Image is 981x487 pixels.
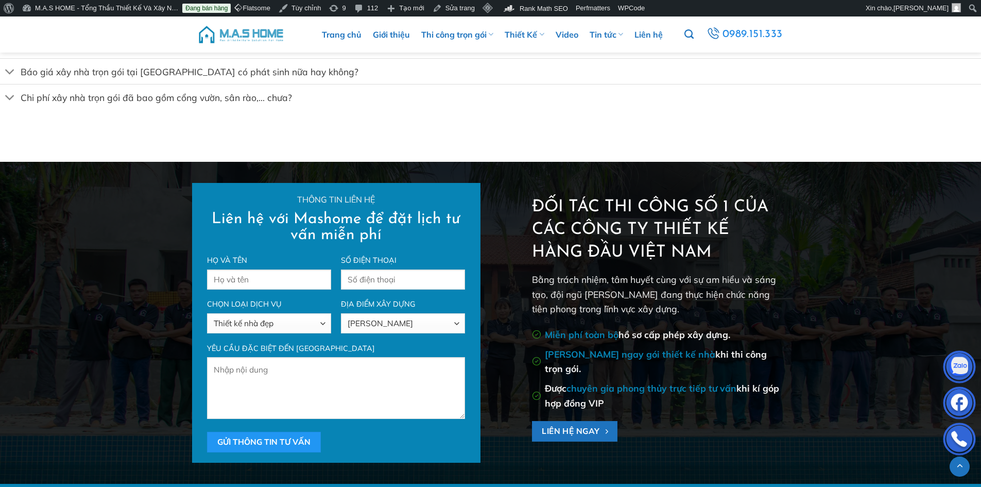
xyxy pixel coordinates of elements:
img: Phone [944,425,975,456]
strong: chuyên gia phong thủy trực tiếp tư vấn [566,382,736,394]
input: Số điện thoại [341,270,464,290]
img: Zalo [944,353,975,384]
input: Họ và tên [207,270,331,290]
form: Form liên hệ [197,183,475,463]
label: Địa điểm xây dựng [341,298,464,310]
p: Thông tin liên hệ [207,193,464,207]
label: Họ và tên [207,255,331,266]
strong: [PERSON_NAME] ngay gói thiết kế nhà [545,348,715,360]
strong: Miễn phí toàn bộ [545,329,618,340]
label: Chọn loại dịch vụ [207,298,331,310]
a: Tìm kiếm [684,24,694,45]
span: Chi phí xây nhà trọn gói đã bao gồm cổng vườn, sân rào,... chưa? [21,92,292,103]
span: Rank Math SEO [520,5,568,12]
span: Đối tác thi công số 1 của các công ty thiết kế hàng đầu Việt Nam [532,199,768,261]
a: Liên hệ [634,19,663,50]
span: Liên hệ ngay [542,425,600,438]
a: Thi công trọn gói [421,19,493,50]
a: Giới thiệu [373,19,410,50]
a: Thiết Kế [505,19,544,50]
a: Trang chủ [322,19,362,50]
span: hồ sơ cấp phép xây dựng. [545,329,730,340]
span: Được khi kí góp hợp đồng VIP [545,382,779,409]
span: [PERSON_NAME] [893,4,949,12]
input: Gửi thông tin tư vấn [207,432,320,452]
img: M.A.S HOME – Tổng Thầu Thiết Kế Và Xây Nhà Trọn Gói [197,19,285,50]
a: Tin tức [590,19,623,50]
h2: Liên hệ với Mashome để đặt lịch tư vấn miễn phí [207,211,464,243]
span: khi thi công trọn gói. [545,348,767,375]
a: Đang bán hàng [182,4,231,13]
a: Liên hệ ngay [532,421,618,441]
span: Báo giá xây nhà trọn gói tại [GEOGRAPHIC_DATA] có phát sinh nữa hay không? [21,66,358,77]
label: Yêu cầu đặc biệt đến [GEOGRAPHIC_DATA] [207,343,464,355]
a: Lên đầu trang [950,457,970,477]
a: 0989.151.333 [705,25,784,44]
label: Số điện thoại [341,255,464,266]
a: Video [556,19,578,50]
span: 0989.151.333 [722,26,783,43]
span: Bằng trách nhiệm, tâm huyết cùng với sự am hiểu và sáng tạo, đội ngũ [PERSON_NAME] đang thực hiện... [532,274,776,314]
img: Facebook [944,389,975,420]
